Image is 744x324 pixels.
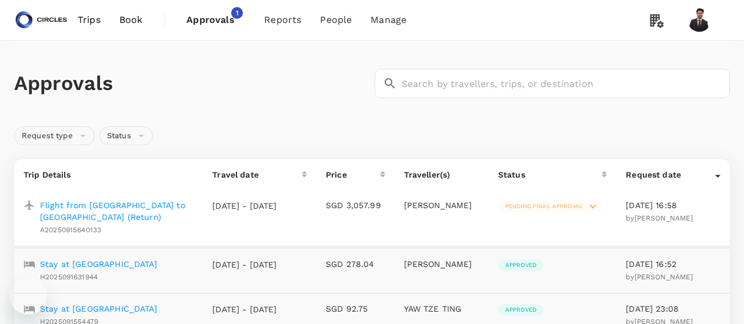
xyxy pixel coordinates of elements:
p: Trip Details [24,169,193,181]
span: Request type [15,131,80,142]
img: Circles [14,7,68,33]
p: [DATE] - [DATE] [212,200,277,212]
p: YAW TZE TING [404,303,479,315]
div: Request date [626,169,715,181]
p: SGD 3,057.99 [326,199,385,211]
div: Request type [14,126,95,145]
div: Status [498,169,602,181]
span: 1 [231,7,243,19]
span: H2025091631944 [40,273,98,281]
p: [DATE] - [DATE] [212,303,277,315]
span: Trips [78,13,101,27]
span: People [320,13,352,27]
p: [DATE] 16:52 [626,258,720,270]
p: [DATE] 23:08 [626,303,720,315]
span: by [626,273,693,281]
h1: Approvals [14,71,370,96]
input: Search by travellers, trips, or destination [402,69,730,98]
span: Approved [498,261,543,269]
a: Stay at [GEOGRAPHIC_DATA] [40,258,157,270]
span: Reports [264,13,301,27]
iframe: Button to launch messaging window [9,277,47,315]
span: Status [100,131,138,142]
a: Flight from [GEOGRAPHIC_DATA] to [GEOGRAPHIC_DATA] (Return) [40,199,193,223]
div: Pending final approval [498,201,602,212]
p: Traveller(s) [404,169,479,181]
span: Manage [371,13,406,27]
span: Book [119,13,143,27]
span: Approved [498,306,543,314]
p: SGD 278.04 [326,258,385,270]
p: [DATE] 16:58 [626,199,720,211]
p: [PERSON_NAME] [404,258,479,270]
span: Approvals [186,13,245,27]
div: Travel date [212,169,302,181]
span: Pending final approval [498,202,590,211]
span: [PERSON_NAME] [635,273,693,281]
div: Price [326,169,380,181]
span: A20250915640133 [40,226,101,234]
img: Hassan Mujtaba [688,8,711,32]
p: [PERSON_NAME] [404,199,479,211]
span: by [626,214,693,222]
a: Stay at [GEOGRAPHIC_DATA] [40,303,157,315]
span: [PERSON_NAME] [635,214,693,222]
p: SGD 92.75 [326,303,385,315]
p: [DATE] - [DATE] [212,259,277,270]
div: Status [99,126,153,145]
